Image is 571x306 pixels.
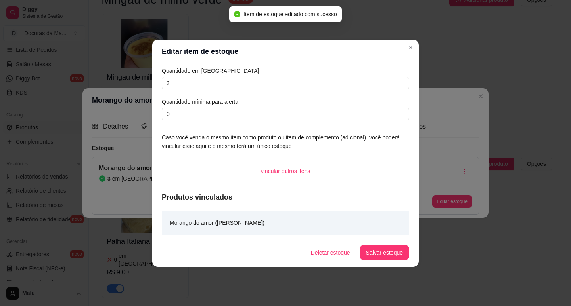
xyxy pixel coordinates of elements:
article: Caso você venda o mesmo item como produto ou item de complemento (adicional), você poderá vincula... [162,133,409,150]
button: vincular outros itens [255,163,317,179]
button: Deletar estoque [305,245,356,260]
article: Morango do amor ([PERSON_NAME]) [170,219,264,227]
article: Quantidade em [GEOGRAPHIC_DATA] [162,67,409,75]
span: Item de estoque editado com sucesso [243,11,337,17]
span: check-circle [234,11,240,17]
button: Close [404,41,417,54]
header: Editar item de estoque [152,40,419,63]
article: Produtos vinculados [162,192,409,203]
article: Quantidade mínima para alerta [162,97,409,106]
button: Salvar estoque [360,245,409,260]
